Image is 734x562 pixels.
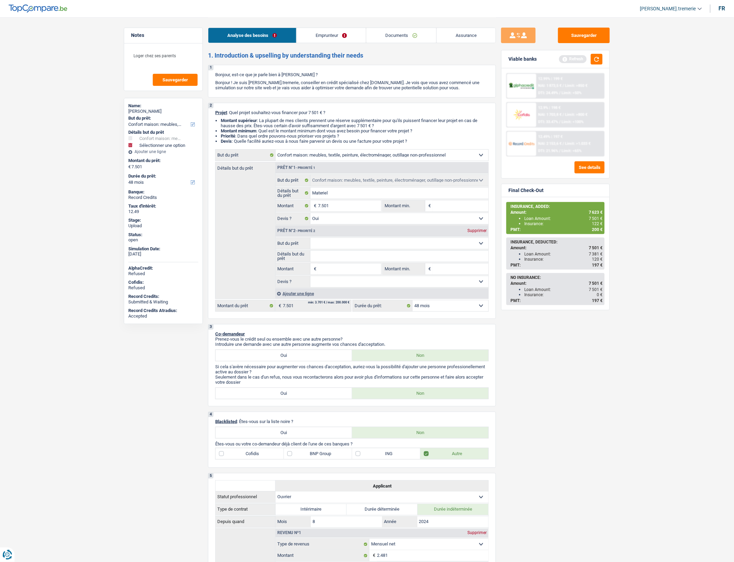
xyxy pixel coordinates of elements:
div: open [128,237,198,243]
label: Durée déterminée [347,504,418,515]
input: MM [311,516,382,528]
input: AAAA [417,516,489,528]
span: Projet [215,110,227,115]
div: min: 3.701 € / max: 200.000 € [308,301,349,304]
label: Non [352,427,489,438]
label: Année [382,516,417,528]
span: / [563,112,564,117]
p: Bonjour ! Je suis [PERSON_NAME].tremerie, conseiller en crédit spécialisé chez [DOMAIN_NAME]. Je ... [215,80,489,90]
div: Name: [128,103,198,109]
span: € [425,263,433,274]
img: Cofidis [509,108,534,121]
div: NO INSURANCE: [510,275,603,280]
div: Cofidis: [128,280,198,285]
a: Documents [366,28,436,43]
div: 3 [208,324,214,330]
span: 7 501 € [589,287,603,292]
label: Détails but du prêt [276,188,310,199]
span: NAI: 1 873,5 € [538,83,562,88]
p: Bonjour, est-ce que je parle bien à [PERSON_NAME] ? [215,72,489,77]
div: PMT: [510,263,603,268]
span: Limit: >800 € [565,112,588,117]
div: fr [719,5,725,12]
a: Assurance [437,28,496,43]
div: Record Credits: [128,294,198,299]
label: Oui [216,388,352,399]
div: Supprimer [466,531,488,535]
th: Statut professionnel [216,491,276,503]
div: Refresh [559,55,587,63]
label: Montant min. [383,200,425,211]
span: / [563,141,564,146]
img: Record Credits [509,137,534,150]
p: Introduire une demande avec une autre personne augmente vos chances d'acceptation. [215,342,489,347]
span: Limit: >850 € [565,83,588,88]
span: DTI: 33.47% [538,120,558,124]
div: 1 [208,65,214,70]
div: Amount: [510,281,603,286]
button: Sauvegarder [153,74,198,86]
span: € [310,200,318,211]
p: : Êtes-vous sur la liste noire ? [215,419,489,424]
span: 7 381 € [589,252,603,257]
span: NAI: 1 703,8 € [538,112,562,117]
button: Sauvegarder [558,28,610,43]
strong: Priorité [221,133,235,139]
span: DTI: 24.49% [538,91,558,95]
span: 7 501 € [589,216,603,221]
div: Amount: [510,210,603,215]
label: Durée indéterminée [418,504,489,515]
div: AlphaCredit: [128,265,198,271]
span: Limit: <50% [562,91,582,95]
div: 12.99% | 199 € [538,77,563,81]
label: But du prêt [216,150,276,161]
div: Supprimer [466,229,488,233]
th: Depuis quand [216,516,276,528]
span: € [275,300,283,311]
div: Refused [128,271,198,277]
a: [PERSON_NAME].tremerie [635,3,702,14]
strong: Montant supérieur [221,118,257,123]
label: Autre [420,448,489,459]
span: € [369,550,377,561]
div: Banque: [128,189,198,195]
div: Insurance: [524,221,603,226]
button: See details [575,161,605,173]
div: Stage: [128,218,198,223]
span: Limit: >1.033 € [565,141,591,146]
span: / [559,120,561,124]
div: [PERSON_NAME] [128,109,198,114]
div: Prêt n°2 [276,229,317,233]
span: Limit: <100% [562,120,584,124]
div: Ajouter une ligne [128,149,198,154]
label: Détails but du prêt [276,251,310,262]
label: Type de revenus [276,539,369,550]
li: : Quelle facilité auriez-vous à nous faire parvenir un devis ou une facture pour votre projet ? [221,139,489,144]
div: 4 [208,412,214,417]
label: Montant min. [383,263,425,274]
span: NAI: 2 153,6 € [538,141,562,146]
span: / [559,149,561,153]
label: Durée du prêt: [353,300,413,311]
span: 197 € [592,298,603,303]
li: : Dans quel ordre pouvons-nous prioriser vos projets ? [221,133,489,139]
span: € [128,164,131,170]
span: € [310,263,318,274]
img: AlphaCredit [509,82,534,90]
span: € [425,200,433,211]
label: Montant du prêt: [128,158,197,163]
label: Non [352,350,489,361]
div: Revenu nº1 [276,531,303,535]
p: Si cela s'avère nécessaire pour augmenter vos chances d'acceptation, auriez-vous la possibilité d... [215,364,489,374]
h2: 1. Introduction & upselling by understanding their needs [208,52,496,59]
div: 2 [208,103,214,108]
div: PMT: [510,298,603,303]
div: [DATE] [128,251,198,257]
label: Cofidis [216,448,284,459]
div: Loan Amount: [524,216,603,221]
span: DTI: 21.96% [538,149,558,153]
span: 7 501 € [589,281,603,286]
p: Êtes-vous ou votre co-demandeur déjà client de l'une de ces banques ? [215,441,489,446]
label: BNP Group [284,448,352,459]
strong: Montant minimum [221,128,256,133]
